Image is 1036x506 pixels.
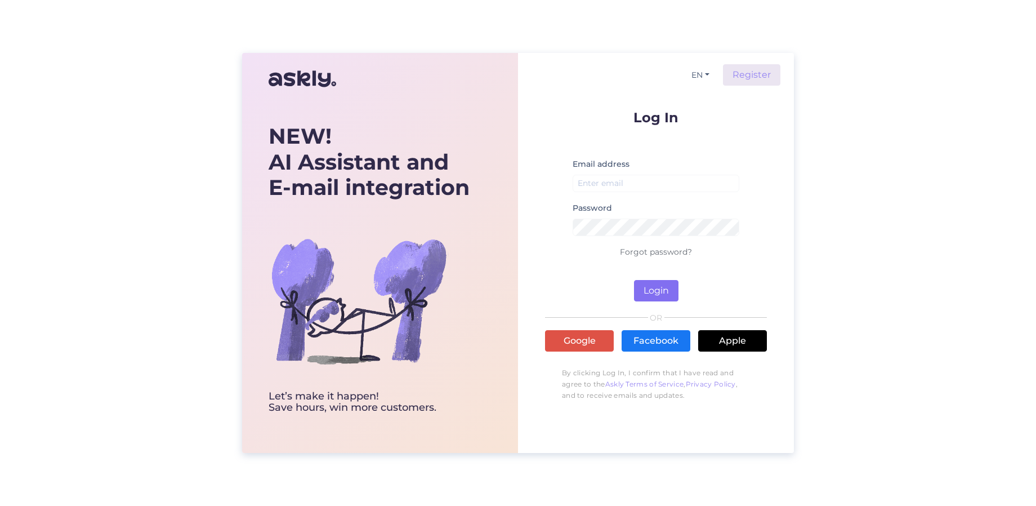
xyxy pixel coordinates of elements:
div: Let’s make it happen! Save hours, win more customers. [269,391,470,414]
label: Password [573,202,612,214]
b: NEW! [269,123,332,149]
a: Register [723,64,780,86]
button: Login [634,280,678,301]
a: Google [545,330,614,352]
label: Email address [573,158,629,170]
img: Askly [269,65,336,92]
a: Facebook [622,330,690,352]
a: Askly Terms of Service [605,380,684,388]
a: Apple [698,330,767,352]
a: Privacy Policy [686,380,736,388]
span: OR [648,314,664,322]
div: AI Assistant and E-mail integration [269,123,470,201]
button: EN [687,67,714,83]
input: Enter email [573,175,739,192]
p: By clicking Log In, I confirm that I have read and agree to the , , and to receive emails and upd... [545,362,767,407]
img: bg-askly [269,211,449,391]
a: Forgot password? [620,247,692,257]
p: Log In [545,110,767,125]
